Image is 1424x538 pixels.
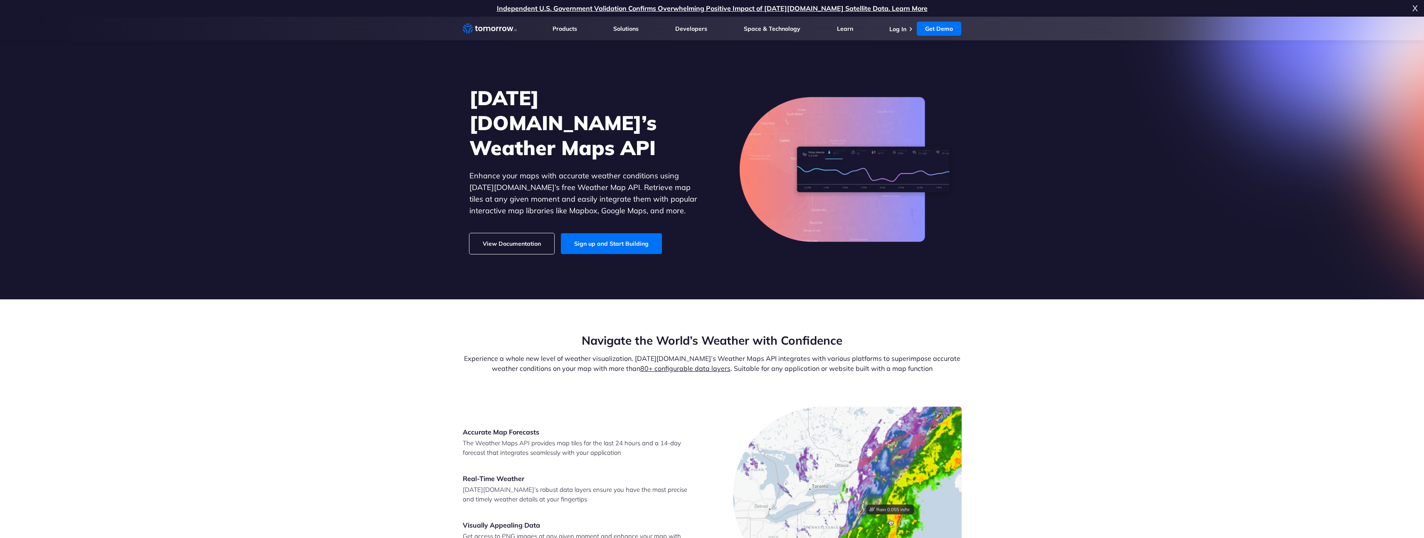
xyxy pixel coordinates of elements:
h3: Visually Appealing Data [463,521,691,530]
p: Enhance your maps with accurate weather conditions using [DATE][DOMAIN_NAME]’s free Weather Map A... [469,170,698,217]
a: Products [553,25,577,32]
h3: Real-Time Weather [463,474,691,483]
a: Space & Technology [744,25,800,32]
h3: Accurate Map Forecasts [463,427,691,437]
a: Developers [675,25,707,32]
h1: [DATE][DOMAIN_NAME]’s Weather Maps API [469,85,698,160]
a: 80+ configurable data layers [640,364,731,373]
h2: Navigate the World’s Weather with Confidence [463,333,962,348]
a: Log In [889,25,906,33]
a: Get Demo [917,22,961,36]
p: [DATE][DOMAIN_NAME]’s robust data layers ensure you have the most precise and timely weather deta... [463,485,691,504]
a: View Documentation [469,233,554,254]
a: Sign up and Start Building [561,233,662,254]
p: The Weather Maps API provides map tiles for the last 24 hours and a 14-day forecast that integrat... [463,438,691,457]
a: Independent U.S. Government Validation Confirms Overwhelming Positive Impact of [DATE][DOMAIN_NAM... [497,4,928,12]
a: Home link [463,22,517,35]
a: Solutions [613,25,639,32]
p: Experience a whole new level of weather visualization. [DATE][DOMAIN_NAME]’s Weather Maps API int... [463,353,962,373]
a: Learn [837,25,853,32]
